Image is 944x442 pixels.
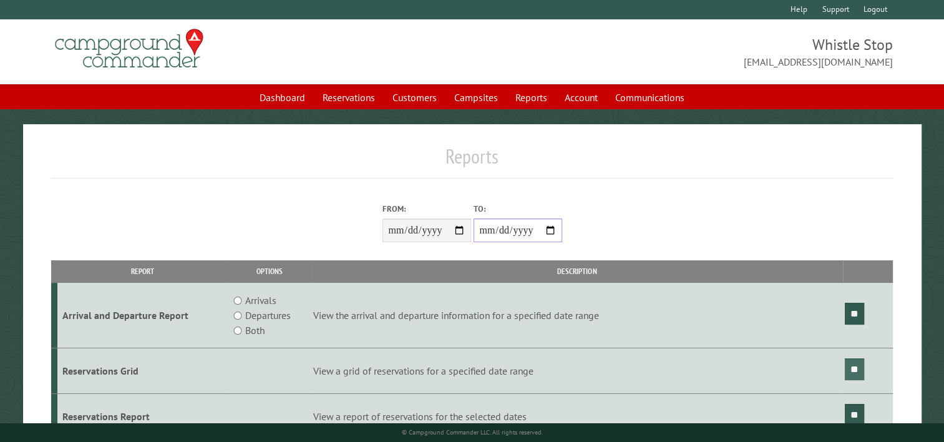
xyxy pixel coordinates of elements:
td: View a report of reservations for the selected dates [311,393,843,439]
label: To: [474,203,562,215]
label: Both [245,323,265,338]
span: Whistle Stop [EMAIL_ADDRESS][DOMAIN_NAME] [472,34,893,69]
label: Arrivals [245,293,276,308]
a: Dashboard [252,86,313,109]
td: View the arrival and departure information for a specified date range [311,283,843,348]
img: Campground Commander [51,24,207,73]
a: Communications [608,86,692,109]
a: Customers [385,86,444,109]
a: Reports [508,86,555,109]
small: © Campground Commander LLC. All rights reserved. [402,428,543,436]
td: Arrival and Departure Report [57,283,228,348]
a: Account [557,86,605,109]
th: Options [228,260,311,282]
h1: Reports [51,144,893,179]
td: View a grid of reservations for a specified date range [311,348,843,394]
td: Reservations Report [57,393,228,439]
a: Campsites [447,86,505,109]
td: Reservations Grid [57,348,228,394]
label: Departures [245,308,291,323]
label: From: [382,203,471,215]
th: Description [311,260,843,282]
a: Reservations [315,86,382,109]
th: Report [57,260,228,282]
